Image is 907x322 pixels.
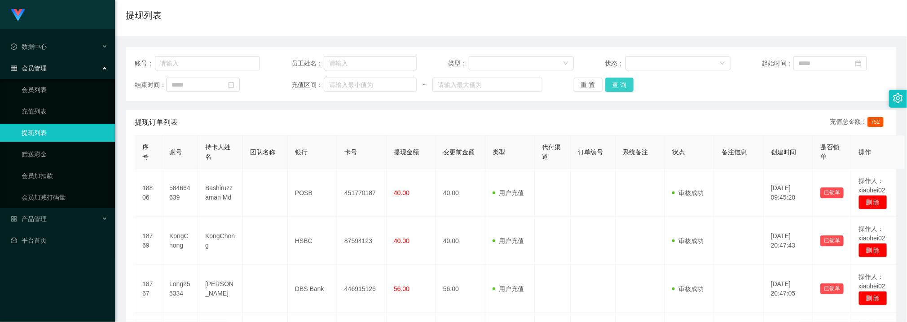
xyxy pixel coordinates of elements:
td: 56.00 [436,265,485,313]
a: 会员加扣款 [22,167,108,185]
input: 请输入 [155,56,260,70]
td: [DATE] 09:45:20 [764,169,813,217]
i: 图标: appstore-o [11,216,17,222]
button: 重 置 [574,78,603,92]
span: 是否锁单 [820,144,839,160]
td: 40.00 [436,217,485,265]
td: [DATE] 20:47:43 [764,217,813,265]
td: [DATE] 20:47:05 [764,265,813,313]
span: 变更前金额 [443,148,475,156]
span: 代付渠道 [542,144,561,160]
button: 查 询 [605,78,634,92]
span: 操作 [859,148,871,156]
h1: 提现列表 [126,9,162,22]
td: [PERSON_NAME] [198,265,243,313]
span: 审核成功 [672,189,704,196]
span: ~ [417,80,432,90]
span: 备注信息 [722,148,747,156]
span: 操作人：xiaohei02 [859,225,885,242]
td: Long255334 [162,265,198,313]
td: 18806 [135,169,162,217]
span: 卡号 [344,148,357,156]
i: 图标: table [11,65,17,71]
span: 账号： [135,59,155,68]
input: 请输入 [324,56,417,70]
span: 提现订单列表 [135,117,178,128]
span: 团队名称 [250,148,275,156]
span: 结束时间： [135,80,166,90]
span: 状态 [672,148,685,156]
button: 删 除 [859,291,887,305]
td: 451770187 [337,169,387,217]
span: 用户充值 [493,285,524,292]
span: 40.00 [394,237,409,244]
a: 图标: dashboard平台首页 [11,231,108,249]
td: 40.00 [436,169,485,217]
span: 数据中心 [11,43,47,50]
td: Bashiruzzaman Md [198,169,243,217]
a: 提现列表 [22,124,108,142]
span: 系统备注 [623,148,648,156]
img: logo.9652507e.png [11,9,25,22]
span: 会员管理 [11,65,47,72]
span: 审核成功 [672,237,704,244]
i: 图标: calendar [855,60,862,66]
span: 类型 [493,148,505,156]
button: 删 除 [859,195,887,209]
i: 图标: setting [893,93,903,103]
span: 银行 [295,148,308,156]
span: 账号 [169,148,182,156]
button: 已锁单 [820,283,844,294]
span: 订单编号 [578,148,603,156]
span: 序号 [142,144,149,160]
button: 删 除 [859,243,887,257]
td: 87594123 [337,217,387,265]
span: 40.00 [394,189,409,196]
span: 创建时间 [771,148,796,156]
td: 18769 [135,217,162,265]
input: 请输入最大值为 [432,78,542,92]
input: 请输入最小值为 [324,78,417,92]
span: 用户充值 [493,189,524,196]
span: 提现金额 [394,148,419,156]
i: 图标: calendar [228,82,234,88]
td: KongChong [198,217,243,265]
a: 充值列表 [22,102,108,120]
a: 会员列表 [22,81,108,99]
span: 充值区间： [291,80,324,90]
span: 产品管理 [11,215,47,222]
span: 持卡人姓名 [205,144,230,160]
span: 操作人：xiaohei02 [859,177,885,194]
a: 会员加减打码量 [22,188,108,206]
span: 审核成功 [672,285,704,292]
td: KongChong [162,217,198,265]
span: 用户充值 [493,237,524,244]
span: 状态： [605,59,625,68]
button: 已锁单 [820,235,844,246]
i: 图标: down [563,61,568,67]
td: DBS Bank [288,265,337,313]
span: 752 [867,117,884,127]
a: 赠送彩金 [22,145,108,163]
span: 起始时间： [762,59,793,68]
span: 员工姓名： [291,59,324,68]
button: 已锁单 [820,187,844,198]
td: POSB [288,169,337,217]
i: 图标: down [720,61,725,67]
td: 446915126 [337,265,387,313]
i: 图标: check-circle-o [11,44,17,50]
span: 56.00 [394,285,409,292]
span: 类型： [448,59,468,68]
td: 18767 [135,265,162,313]
td: HSBC [288,217,337,265]
td: 584664639 [162,169,198,217]
div: 充值总金额： [830,117,887,128]
span: 操作人：xiaohei02 [859,273,885,290]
